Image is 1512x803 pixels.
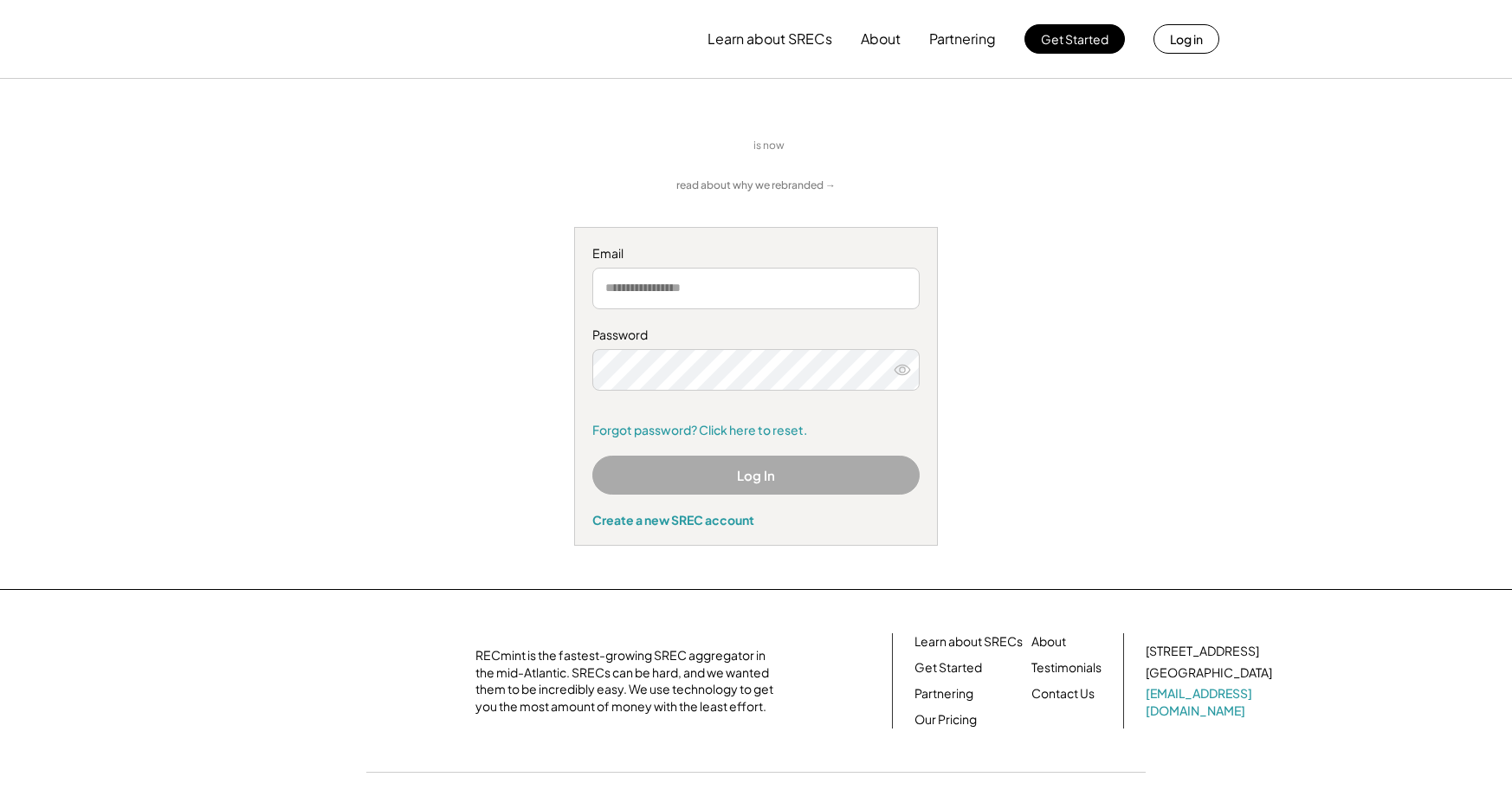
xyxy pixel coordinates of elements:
[307,651,454,711] img: yH5BAEAAAAALAAAAAABAAEAAAIBRAA7
[592,422,920,439] a: Forgot password? Click here to reset.
[861,22,901,56] button: About
[708,22,832,56] button: Learn about SRECs
[1031,633,1066,651] a: About
[592,456,920,495] button: Log In
[1146,685,1276,719] a: [EMAIL_ADDRESS][DOMAIN_NAME]
[914,685,973,703] a: Partnering
[592,512,920,528] div: Create a new SREC account
[1031,659,1102,677] a: Testimonials
[585,122,740,170] img: yH5BAEAAAAALAAAAAABAAEAAAIBRAA7
[1146,643,1259,660] div: [STREET_ADDRESS]
[1153,24,1219,54] button: Log in
[914,659,982,677] a: Get Started
[806,137,927,155] img: yH5BAEAAAAALAAAAAABAAEAAAIBRAA7
[749,139,798,153] div: is now
[676,178,836,193] a: read about why we rebranded →
[1146,664,1272,682] div: [GEOGRAPHIC_DATA]
[293,10,436,68] img: yH5BAEAAAAALAAAAAABAAEAAAIBRAA7
[1024,24,1125,54] button: Get Started
[914,633,1023,651] a: Learn about SRECs
[475,647,783,715] div: RECmint is the fastest-growing SREC aggregator in the mid-Atlantic. SRECs can be hard, and we wan...
[592,245,920,262] div: Email
[1031,685,1095,703] a: Contact Us
[914,711,977,729] a: Our Pricing
[592,327,920,344] div: Password
[929,22,996,56] button: Partnering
